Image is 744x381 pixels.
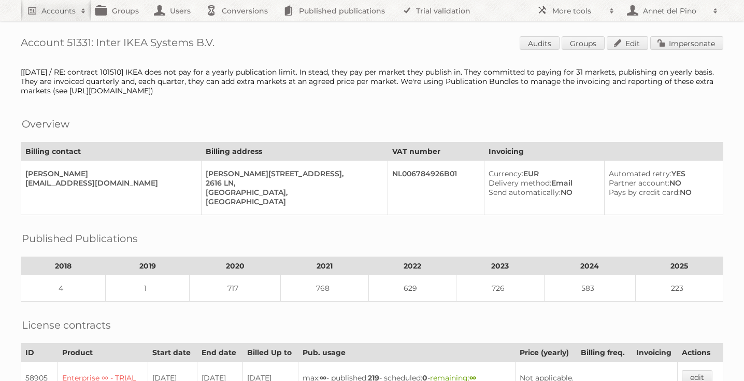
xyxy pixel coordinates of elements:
div: EUR [489,169,596,178]
div: [GEOGRAPHIC_DATA] [206,197,379,206]
div: [PERSON_NAME][STREET_ADDRESS], [206,169,379,178]
th: End date [197,344,243,362]
h2: Published Publications [22,231,138,246]
th: 2025 [635,257,723,275]
td: 223 [635,275,723,302]
span: Partner account: [609,178,669,188]
a: Audits [520,36,560,50]
th: Pub. usage [298,344,516,362]
th: 2019 [105,257,190,275]
td: 583 [544,275,635,302]
h2: License contracts [22,317,111,333]
td: NL006784926B01 [388,161,484,215]
a: Groups [562,36,605,50]
th: Invoicing [632,344,678,362]
div: NO [609,188,714,197]
h2: More tools [552,6,604,16]
span: Pays by credit card: [609,188,680,197]
th: Price (yearly) [516,344,577,362]
th: ID [21,344,58,362]
a: Impersonate [650,36,723,50]
h1: Account 51331: Inter IKEA Systems B.V. [21,36,723,52]
div: YES [609,169,714,178]
td: 726 [456,275,544,302]
div: Email [489,178,596,188]
th: Billing freq. [577,344,632,362]
td: 768 [281,275,368,302]
div: [PERSON_NAME] [25,169,193,178]
div: NO [609,178,714,188]
h2: Overview [22,116,69,132]
th: Product [58,344,148,362]
div: NO [489,188,596,197]
span: Currency: [489,169,523,178]
h2: Annet del Pino [640,6,708,16]
div: [GEOGRAPHIC_DATA], [206,188,379,197]
td: 4 [21,275,106,302]
th: 2020 [190,257,281,275]
div: 2616 LN, [206,178,379,188]
div: [[DATE] / RE: contract 101510] IKEA does not pay for a yearly publication limit. In stead, they p... [21,67,723,95]
td: 717 [190,275,281,302]
h2: Accounts [41,6,76,16]
th: VAT number [388,143,484,161]
th: Billing address [202,143,388,161]
th: Billed Up to [242,344,298,362]
th: Start date [148,344,197,362]
div: [EMAIL_ADDRESS][DOMAIN_NAME] [25,178,193,188]
th: 2023 [456,257,544,275]
td: 629 [368,275,456,302]
td: 1 [105,275,190,302]
th: Billing contact [21,143,202,161]
th: Actions [678,344,723,362]
th: Invoicing [484,143,723,161]
th: 2024 [544,257,635,275]
span: Delivery method: [489,178,551,188]
span: Automated retry: [609,169,671,178]
a: Edit [607,36,648,50]
th: 2022 [368,257,456,275]
th: 2021 [281,257,368,275]
th: 2018 [21,257,106,275]
span: Send automatically: [489,188,561,197]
